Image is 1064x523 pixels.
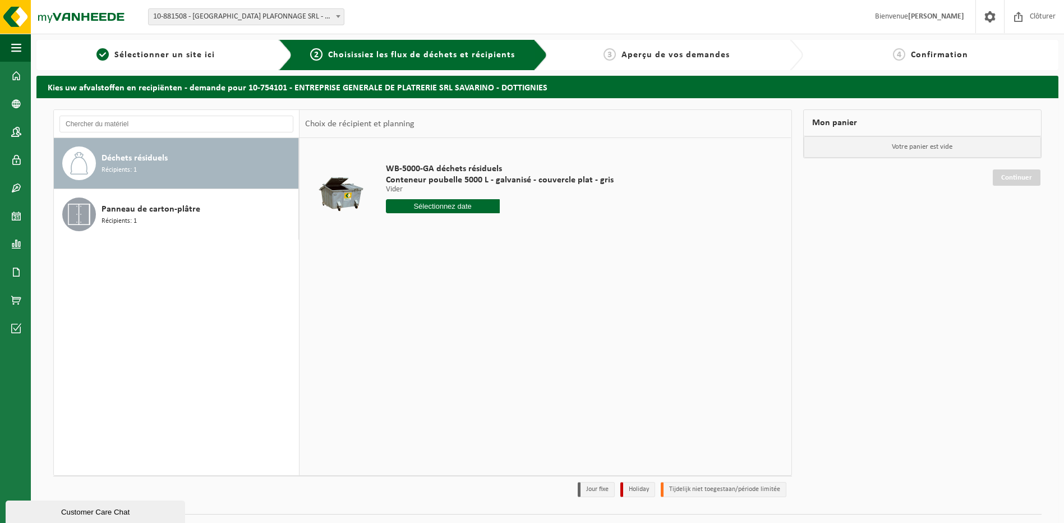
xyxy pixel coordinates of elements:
span: 2 [310,48,323,61]
span: Déchets résiduels [102,152,168,165]
button: Déchets résiduels Récipients: 1 [54,138,299,189]
span: 3 [604,48,616,61]
input: Sélectionnez date [386,199,500,213]
li: Tijdelijk niet toegestaan/période limitée [661,482,786,497]
strong: [PERSON_NAME] [908,12,964,21]
div: Choix de récipient et planning [300,110,420,138]
p: Votre panier est vide [804,136,1042,158]
p: Vider [386,186,614,194]
span: Récipients: 1 [102,165,137,176]
li: Holiday [620,482,655,497]
iframe: chat widget [6,498,187,523]
span: Sélectionner un site ici [114,51,215,59]
span: 10-881508 - HAINAUT PLAFONNAGE SRL - DOTTIGNIES [149,9,344,25]
span: Aperçu de vos demandes [621,51,730,59]
a: 1Sélectionner un site ici [42,48,270,62]
span: Récipients: 1 [102,216,137,227]
div: Mon panier [803,109,1042,136]
span: Conteneur poubelle 5000 L - galvanisé - couvercle plat - gris [386,175,614,186]
span: WB-5000-GA déchets résiduels [386,163,614,175]
span: 1 [96,48,109,61]
a: Continuer [993,169,1040,186]
span: Panneau de carton-plâtre [102,203,200,216]
span: Confirmation [911,51,968,59]
button: Panneau de carton-plâtre Récipients: 1 [54,189,299,240]
li: Jour fixe [578,482,615,497]
span: 10-881508 - HAINAUT PLAFONNAGE SRL - DOTTIGNIES [148,8,344,25]
h2: Kies uw afvalstoffen en recipiënten - demande pour 10-754101 - ENTREPRISE GENERALE DE PLATRERIE S... [36,76,1058,98]
span: 4 [893,48,905,61]
input: Chercher du matériel [59,116,293,132]
span: Choisissiez les flux de déchets et récipients [328,51,515,59]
